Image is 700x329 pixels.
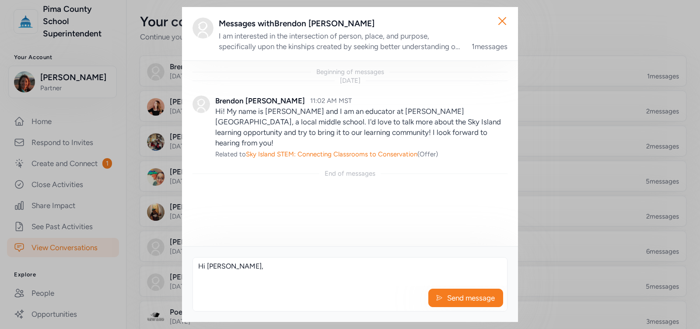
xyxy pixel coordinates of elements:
div: End of messages [325,169,375,178]
img: Avatar [192,96,210,113]
textarea: Hi [PERSON_NAME], [193,258,507,286]
span: Sky Island STEM: Connecting Classrooms to Conservation [246,150,417,158]
div: Brendon [PERSON_NAME] [215,96,305,106]
img: Avatar [192,18,213,39]
span: Related to (Offer) [215,150,438,158]
span: Send message [446,293,496,303]
div: Messages with Brendon [PERSON_NAME] [219,18,507,30]
div: [DATE] [340,76,360,85]
span: 11:02 AM MST [310,97,352,105]
div: I am interested in the intersection of person, place, and purpose, specifically upon the kinships... [219,31,461,52]
div: Beginning of messages [316,67,384,76]
div: 1 messages [472,41,507,52]
p: Hi! My name is [PERSON_NAME] and I am an educator at [PERSON_NAME][GEOGRAPHIC_DATA], a local midd... [215,106,507,148]
button: Send message [428,289,503,307]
